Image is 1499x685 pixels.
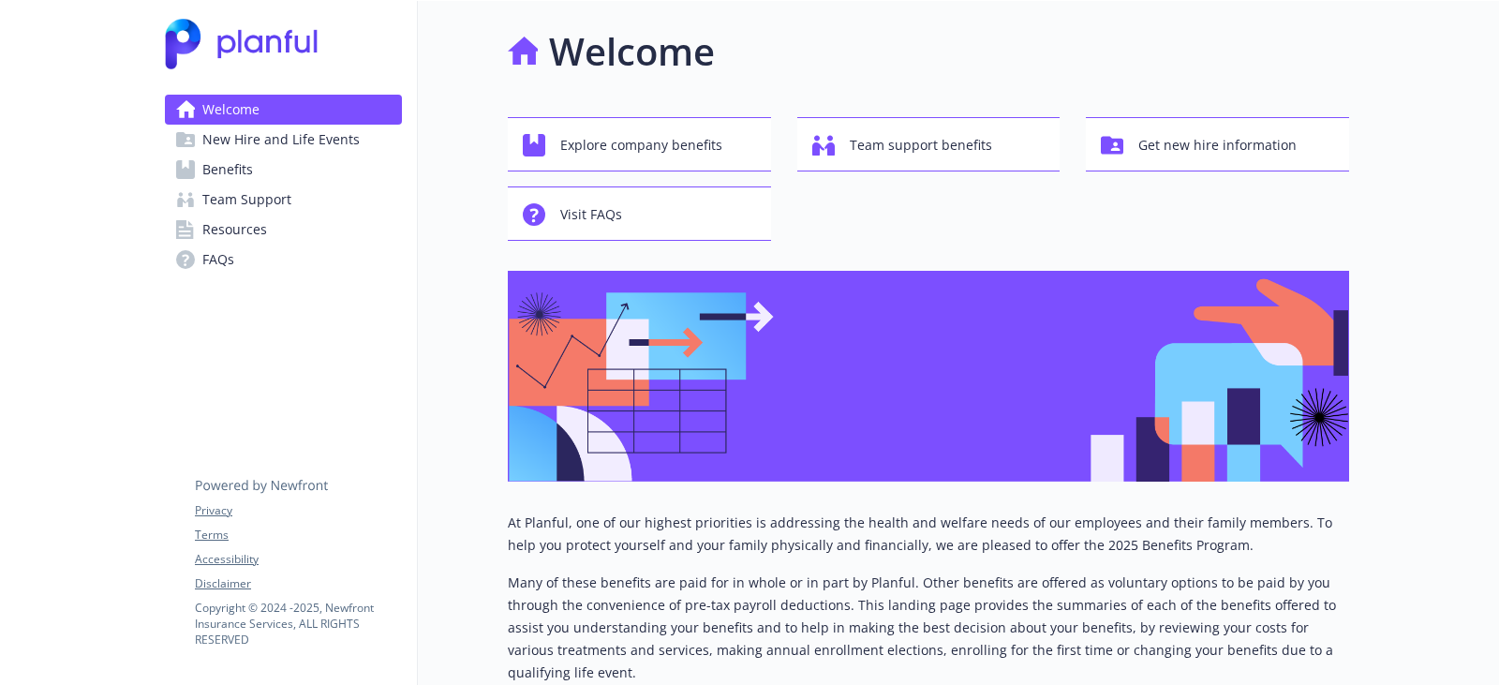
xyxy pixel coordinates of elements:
[202,185,291,215] span: Team Support
[195,600,401,648] p: Copyright © 2024 - 2025 , Newfront Insurance Services, ALL RIGHTS RESERVED
[195,502,401,519] a: Privacy
[202,215,267,245] span: Resources
[165,245,402,275] a: FAQs
[195,527,401,544] a: Terms
[165,125,402,155] a: New Hire and Life Events
[202,95,260,125] span: Welcome
[195,551,401,568] a: Accessibility
[560,127,722,163] span: Explore company benefits
[202,125,360,155] span: New Hire and Life Events
[1086,117,1349,171] button: Get new hire information
[549,23,715,80] h1: Welcome
[508,572,1349,684] p: Many of these benefits are paid for in whole or in part by Planful. Other benefits are offered as...
[165,185,402,215] a: Team Support
[797,117,1061,171] button: Team support benefits
[560,197,622,232] span: Visit FAQs
[165,95,402,125] a: Welcome
[508,117,771,171] button: Explore company benefits
[195,575,401,592] a: Disclaimer
[165,155,402,185] a: Benefits
[508,186,771,241] button: Visit FAQs
[1138,127,1297,163] span: Get new hire information
[850,127,992,163] span: Team support benefits
[202,245,234,275] span: FAQs
[202,155,253,185] span: Benefits
[508,271,1349,482] img: overview page banner
[508,512,1349,557] p: At Planful, one of our highest priorities is addressing the health and welfare needs of our emplo...
[165,215,402,245] a: Resources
